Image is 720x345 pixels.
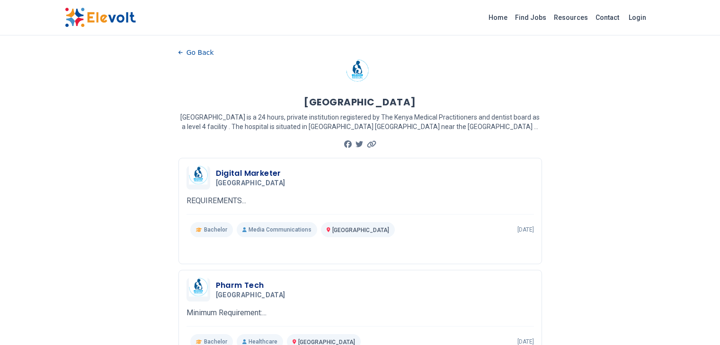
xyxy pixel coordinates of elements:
h3: Pharm Tech [216,280,289,291]
p: [DATE] [517,226,534,233]
a: Contact [592,10,623,25]
a: Login [623,8,652,27]
a: Resources [550,10,592,25]
img: Beleview Hospital [189,278,208,302]
span: Bachelor [204,226,227,233]
iframe: Advertisement [65,45,182,329]
p: REQUIREMENTS... [187,195,534,207]
span: [GEOGRAPHIC_DATA] [216,291,285,300]
a: Beleview HospitalDigital Marketer[GEOGRAPHIC_DATA]REQUIREMENTS... Bachelor Media Communications [... [187,166,534,237]
p: Minimum Requirement:... [187,307,534,319]
h1: [GEOGRAPHIC_DATA] [304,95,416,109]
span: [GEOGRAPHIC_DATA] [332,227,389,233]
img: Beleview Hospital [346,60,369,88]
h3: Digital Marketer [216,168,289,179]
span: [GEOGRAPHIC_DATA] [216,179,285,188]
p: Media Communications [237,222,317,237]
a: Find Jobs [511,10,550,25]
img: Beleview Hospital [189,166,208,190]
a: Home [485,10,511,25]
p: [GEOGRAPHIC_DATA] is a 24 hours, private institution registered by The Kenya Medical Practitioner... [178,112,542,131]
button: Go Back [178,45,214,60]
img: Elevolt [65,8,136,27]
iframe: Advertisement [557,45,675,329]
